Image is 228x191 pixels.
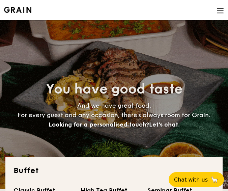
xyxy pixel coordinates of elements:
img: Grain [4,7,31,13]
img: icon-hamburger-menu.db5d7e83.svg [217,7,224,15]
button: Chat with us🦙 [169,172,224,187]
span: Chat with us [174,176,208,183]
a: Logotype [4,7,31,13]
h2: Buffet [13,165,215,176]
span: 🦙 [210,176,219,184]
span: Let's chat. [149,121,180,128]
